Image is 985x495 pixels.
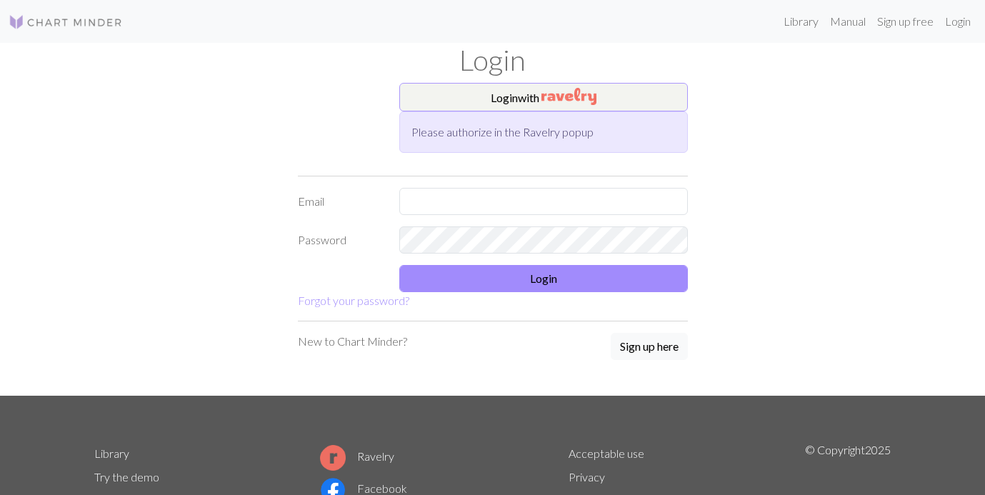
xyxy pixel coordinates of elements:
[9,14,123,31] img: Logo
[289,188,391,215] label: Email
[320,481,407,495] a: Facebook
[611,333,688,360] button: Sign up here
[399,83,688,111] button: Loginwith
[320,445,346,471] img: Ravelry logo
[320,449,394,463] a: Ravelry
[569,470,605,484] a: Privacy
[399,265,688,292] button: Login
[778,7,824,36] a: Library
[871,7,939,36] a: Sign up free
[824,7,871,36] a: Manual
[289,226,391,254] label: Password
[541,88,596,105] img: Ravelry
[569,446,644,460] a: Acceptable use
[86,43,900,77] h1: Login
[399,111,688,153] div: Please authorize in the Ravelry popup
[94,470,159,484] a: Try the demo
[939,7,976,36] a: Login
[611,333,688,361] a: Sign up here
[298,333,407,350] p: New to Chart Minder?
[298,294,409,307] a: Forgot your password?
[94,446,129,460] a: Library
